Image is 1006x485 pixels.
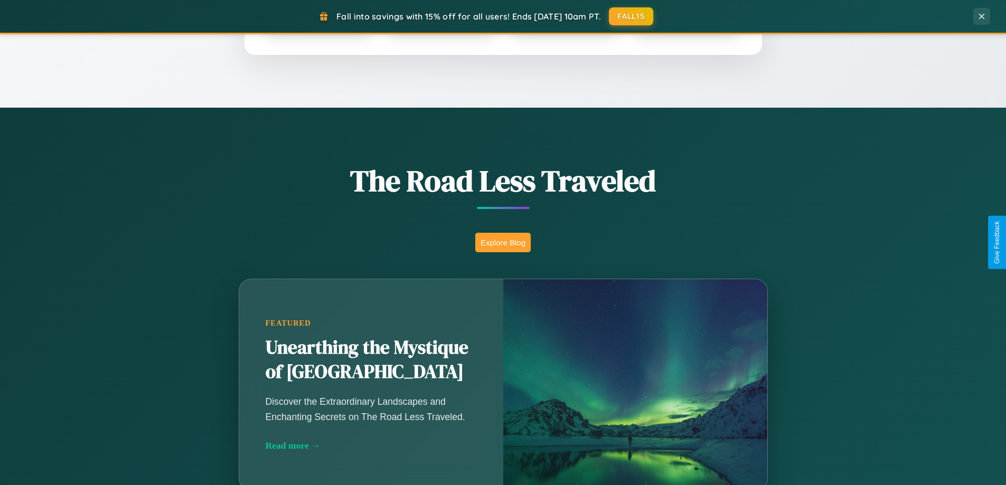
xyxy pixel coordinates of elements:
h2: Unearthing the Mystique of [GEOGRAPHIC_DATA] [266,336,477,384]
p: Discover the Extraordinary Landscapes and Enchanting Secrets on The Road Less Traveled. [266,394,477,424]
button: Explore Blog [475,233,531,252]
div: Give Feedback [993,221,1001,264]
div: Featured [266,319,477,328]
span: Fall into savings with 15% off for all users! Ends [DATE] 10am PT. [336,11,601,22]
button: FALL15 [609,7,653,25]
h1: The Road Less Traveled [186,160,820,201]
div: Read more → [266,440,477,451]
